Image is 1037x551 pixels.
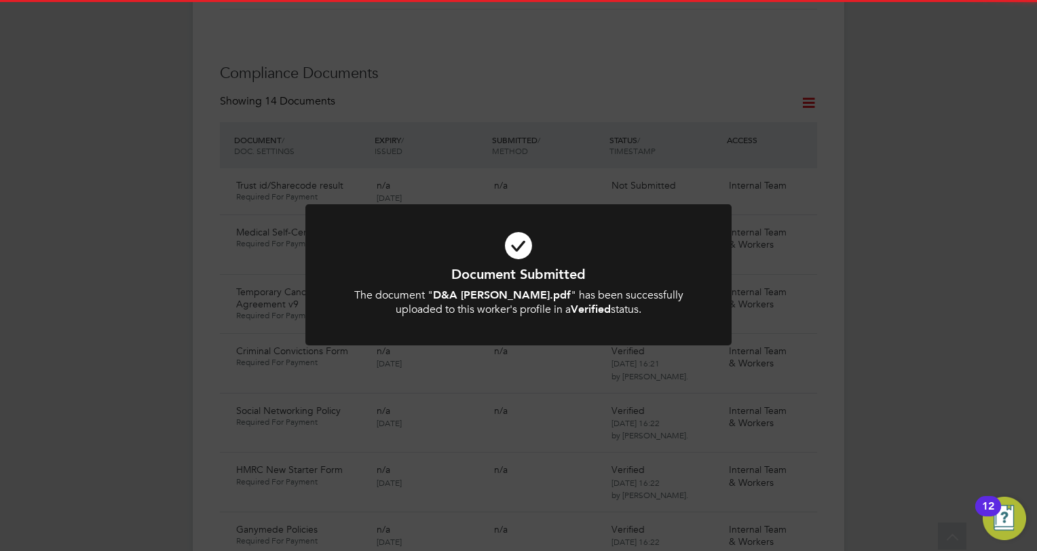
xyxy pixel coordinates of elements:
[982,506,994,524] div: 12
[342,288,695,317] div: The document " " has been successfully uploaded to this worker's profile in a status.
[433,288,571,301] b: D&A [PERSON_NAME].pdf
[983,497,1026,540] button: Open Resource Center, 12 new notifications
[571,303,611,316] b: Verified
[342,265,695,283] h1: Document Submitted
